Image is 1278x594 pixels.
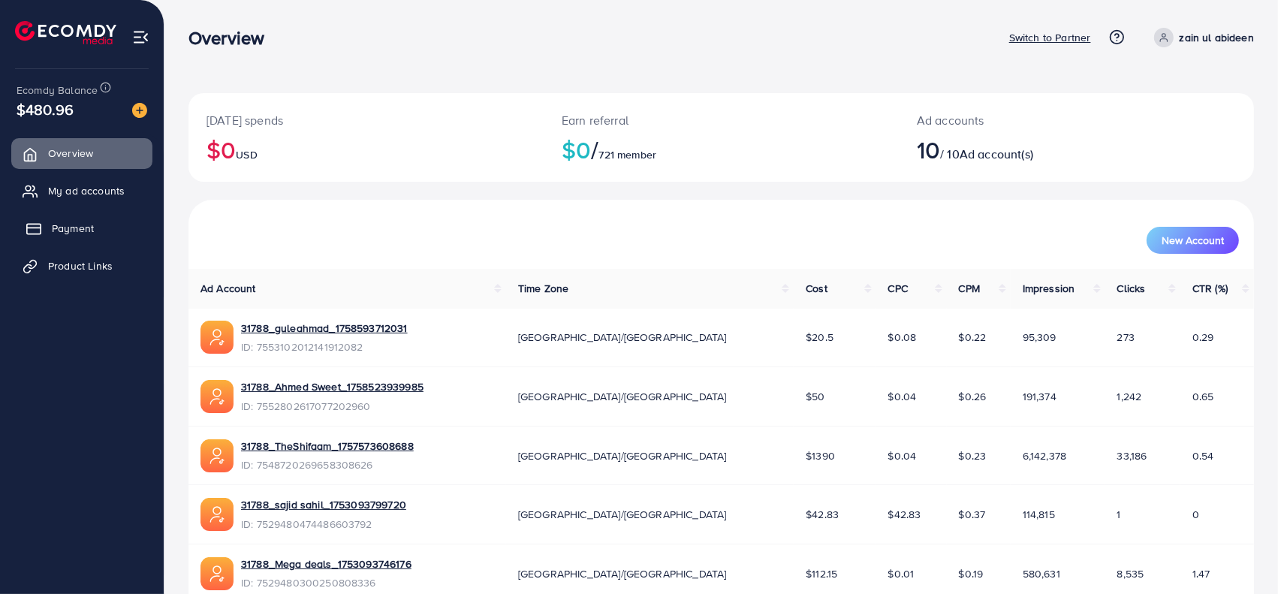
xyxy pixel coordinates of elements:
[1023,566,1060,581] span: 580,631
[1117,566,1144,581] span: 8,535
[518,566,727,581] span: [GEOGRAPHIC_DATA]/[GEOGRAPHIC_DATA]
[1214,526,1267,583] iframe: Chat
[959,448,987,463] span: $0.23
[888,330,917,345] span: $0.08
[200,498,234,531] img: ic-ads-acc.e4c84228.svg
[1009,29,1091,47] p: Switch to Partner
[1192,566,1210,581] span: 1.47
[806,330,833,345] span: $20.5
[1162,235,1224,246] span: New Account
[241,575,411,590] span: ID: 7529480300250808336
[960,146,1033,162] span: Ad account(s)
[959,389,987,404] span: $0.26
[52,221,94,236] span: Payment
[1023,389,1056,404] span: 191,374
[17,83,98,98] span: Ecomdy Balance
[241,339,408,354] span: ID: 7553102012141912082
[132,29,149,46] img: menu
[806,566,837,581] span: $112.15
[562,111,881,129] p: Earn referral
[241,517,406,532] span: ID: 7529480474486603792
[11,138,152,168] a: Overview
[241,439,414,454] a: 31788_TheShifaam_1757573608688
[518,389,727,404] span: [GEOGRAPHIC_DATA]/[GEOGRAPHIC_DATA]
[241,379,423,394] a: 31788_Ahmed Sweet_1758523939985
[518,330,727,345] span: [GEOGRAPHIC_DATA]/[GEOGRAPHIC_DATA]
[1192,330,1214,345] span: 0.29
[1117,389,1142,404] span: 1,242
[888,448,917,463] span: $0.04
[132,103,147,118] img: image
[1117,507,1121,522] span: 1
[11,213,152,243] a: Payment
[1192,281,1228,296] span: CTR (%)
[241,399,423,414] span: ID: 7552802617077202960
[200,439,234,472] img: ic-ads-acc.e4c84228.svg
[200,557,234,590] img: ic-ads-acc.e4c84228.svg
[806,281,827,296] span: Cost
[188,27,276,49] h3: Overview
[959,281,980,296] span: CPM
[518,507,727,522] span: [GEOGRAPHIC_DATA]/[GEOGRAPHIC_DATA]
[241,321,408,336] a: 31788_guleahmad_1758593712031
[200,321,234,354] img: ic-ads-acc.e4c84228.svg
[959,566,984,581] span: $0.19
[1117,448,1147,463] span: 33,186
[1023,281,1075,296] span: Impression
[48,258,113,273] span: Product Links
[591,132,598,167] span: /
[959,330,987,345] span: $0.22
[888,389,917,404] span: $0.04
[241,457,414,472] span: ID: 7548720269658308626
[1192,448,1214,463] span: 0.54
[1192,507,1199,522] span: 0
[518,281,568,296] span: Time Zone
[1023,507,1055,522] span: 114,815
[1148,28,1254,47] a: zain ul abideen
[1147,227,1239,254] button: New Account
[518,448,727,463] span: [GEOGRAPHIC_DATA]/[GEOGRAPHIC_DATA]
[1117,330,1135,345] span: 273
[599,147,657,162] span: 721 member
[806,507,839,522] span: $42.83
[806,389,824,404] span: $50
[888,281,908,296] span: CPC
[241,556,411,571] a: 31788_Mega deals_1753093746176
[48,146,93,161] span: Overview
[206,135,526,164] h2: $0
[959,507,986,522] span: $0.37
[15,21,116,44] img: logo
[917,135,1147,164] h2: / 10
[206,111,526,129] p: [DATE] spends
[1117,281,1146,296] span: Clicks
[236,147,257,162] span: USD
[241,497,406,512] a: 31788_sajid sahil_1753093799720
[917,111,1147,129] p: Ad accounts
[48,183,125,198] span: My ad accounts
[200,380,234,413] img: ic-ads-acc.e4c84228.svg
[917,132,940,167] span: 10
[806,448,835,463] span: $1390
[11,176,152,206] a: My ad accounts
[562,135,881,164] h2: $0
[888,566,915,581] span: $0.01
[1023,448,1066,463] span: 6,142,378
[1180,29,1254,47] p: zain ul abideen
[1192,389,1214,404] span: 0.65
[1023,330,1056,345] span: 95,309
[17,98,74,120] span: $480.96
[888,507,921,522] span: $42.83
[11,251,152,281] a: Product Links
[200,281,256,296] span: Ad Account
